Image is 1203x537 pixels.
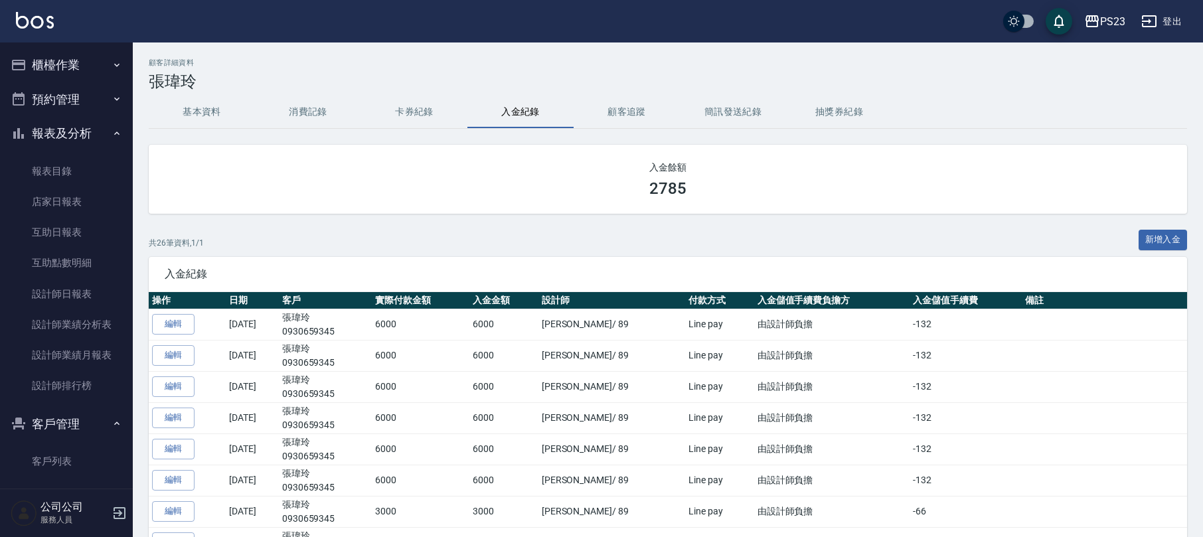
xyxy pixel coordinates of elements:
td: 張瑋玲 [279,402,372,433]
td: 3000 [469,496,538,527]
td: [DATE] [226,340,279,371]
p: 0930659345 [282,449,369,463]
th: 入金儲值手續費負擔方 [754,292,910,309]
a: 編輯 [152,439,195,459]
td: 由設計師負擔 [754,340,910,371]
a: 設計師業績分析表 [5,309,127,340]
td: 6000 [469,371,538,402]
td: 由設計師負擔 [754,465,910,496]
td: Line pay [685,465,754,496]
p: 0930659345 [282,356,369,370]
td: Line pay [685,402,754,433]
td: 3000 [372,496,469,527]
td: [PERSON_NAME] / 89 [538,340,686,371]
td: [PERSON_NAME] / 89 [538,465,686,496]
td: [DATE] [226,309,279,340]
a: 報表目錄 [5,156,127,187]
td: -132 [910,465,1022,496]
th: 日期 [226,292,279,309]
th: 設計師 [538,292,686,309]
h3: 張瑋玲 [149,72,1187,91]
p: 共 26 筆資料, 1 / 1 [149,237,204,249]
a: 編輯 [152,470,195,491]
td: 由設計師負擔 [754,402,910,433]
td: [PERSON_NAME] / 89 [538,496,686,527]
p: 0930659345 [282,512,369,526]
button: 顧客追蹤 [574,96,680,128]
td: 張瑋玲 [279,309,372,340]
td: 張瑋玲 [279,465,372,496]
a: 編輯 [152,345,195,366]
h2: 入金餘額 [165,161,1171,174]
a: 客戶列表 [5,446,127,477]
p: 服務人員 [40,514,108,526]
td: 張瑋玲 [279,371,372,402]
h3: 2785 [649,179,686,198]
td: [DATE] [226,371,279,402]
button: 櫃檯作業 [5,48,127,82]
button: save [1046,8,1072,35]
td: Line pay [685,340,754,371]
td: 6000 [469,402,538,433]
td: Line pay [685,371,754,402]
p: 0930659345 [282,481,369,495]
td: -132 [910,340,1022,371]
h5: 公司公司 [40,500,108,514]
td: 6000 [469,340,538,371]
td: 張瑋玲 [279,340,372,371]
span: 入金紀錄 [165,268,1171,281]
a: 編輯 [152,376,195,397]
div: PS23 [1100,13,1125,30]
p: 0930659345 [282,418,369,432]
td: -132 [910,309,1022,340]
td: 由設計師負擔 [754,496,910,527]
button: 簡訊發送紀錄 [680,96,786,128]
td: [DATE] [226,402,279,433]
td: 6000 [372,465,469,496]
td: 6000 [372,309,469,340]
td: Line pay [685,496,754,527]
a: 設計師日報表 [5,279,127,309]
a: 設計師業績月報表 [5,340,127,370]
td: 6000 [469,465,538,496]
p: 0930659345 [282,387,369,401]
button: 預約管理 [5,82,127,117]
td: [PERSON_NAME] / 89 [538,402,686,433]
td: 由設計師負擔 [754,309,910,340]
td: Line pay [685,309,754,340]
td: [DATE] [226,496,279,527]
p: 0930659345 [282,325,369,339]
td: 由設計師負擔 [754,433,910,465]
a: 店家日報表 [5,187,127,217]
td: [DATE] [226,465,279,496]
td: -132 [910,371,1022,402]
img: Logo [16,12,54,29]
td: [PERSON_NAME] / 89 [538,309,686,340]
th: 備註 [1022,292,1187,309]
td: -132 [910,402,1022,433]
th: 操作 [149,292,226,309]
button: 入金紀錄 [467,96,574,128]
a: 互助日報表 [5,217,127,248]
button: 客戶管理 [5,407,127,441]
button: 基本資料 [149,96,255,128]
td: 6000 [372,402,469,433]
td: 6000 [372,371,469,402]
button: 卡券紀錄 [361,96,467,128]
td: -132 [910,433,1022,465]
button: 消費記錄 [255,96,361,128]
th: 客戶 [279,292,372,309]
td: [DATE] [226,433,279,465]
td: -66 [910,496,1022,527]
h2: 顧客詳細資料 [149,58,1187,67]
td: 6000 [372,433,469,465]
a: 編輯 [152,314,195,335]
button: 登出 [1136,9,1187,34]
td: 由設計師負擔 [754,371,910,402]
td: [PERSON_NAME] / 89 [538,433,686,465]
a: 編輯 [152,501,195,522]
td: 張瑋玲 [279,433,372,465]
button: PS23 [1079,8,1131,35]
button: 新增入金 [1139,230,1188,250]
a: 編輯 [152,408,195,428]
